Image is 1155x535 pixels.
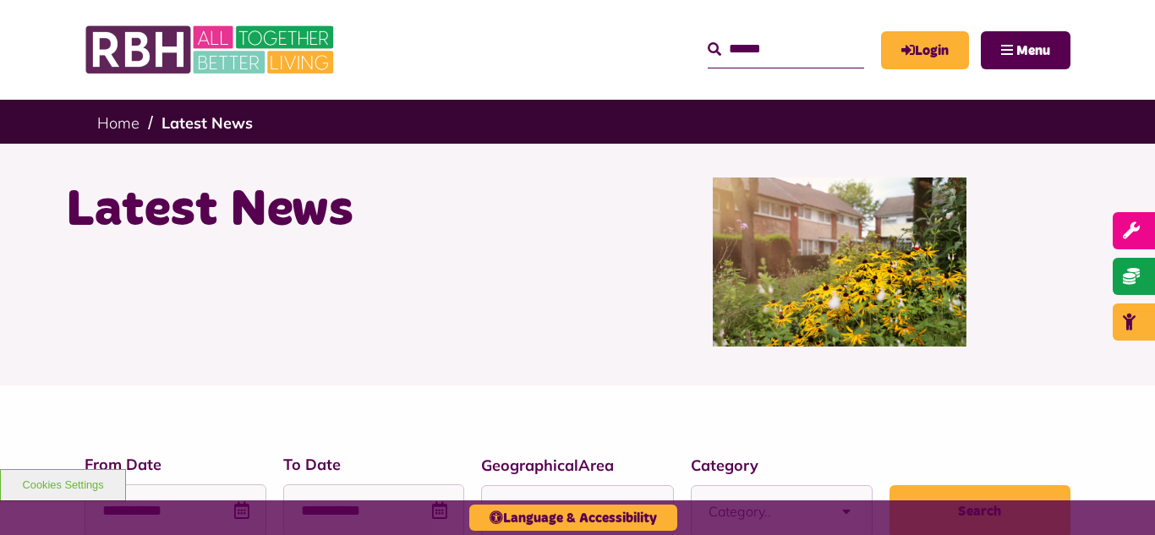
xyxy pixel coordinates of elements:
button: Language & Accessibility [469,505,677,531]
button: Navigation [981,31,1070,69]
img: RBH [85,17,338,83]
a: Latest News [161,113,253,133]
img: SAZ MEDIA RBH HOUSING4 [713,177,966,347]
label: GeographicalArea [481,454,674,477]
a: Home [97,113,140,133]
a: MyRBH [881,31,969,69]
label: Category [691,454,873,477]
iframe: Netcall Web Assistant for live chat [1079,459,1155,535]
label: From Date [85,453,266,476]
h1: Latest News [66,177,565,243]
label: To Date [283,453,465,476]
span: Menu [1016,44,1050,57]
